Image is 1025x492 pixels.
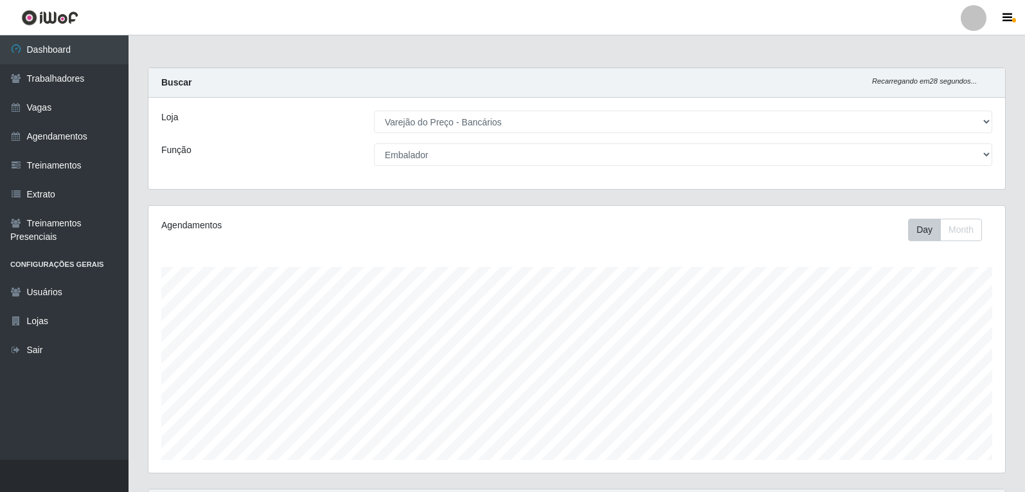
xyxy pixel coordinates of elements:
[940,219,982,241] button: Month
[872,77,977,85] i: Recarregando em 28 segundos...
[21,10,78,26] img: CoreUI Logo
[908,219,982,241] div: First group
[161,219,496,232] div: Agendamentos
[161,143,192,157] label: Função
[908,219,992,241] div: Toolbar with button groups
[161,77,192,87] strong: Buscar
[908,219,941,241] button: Day
[161,111,178,124] label: Loja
